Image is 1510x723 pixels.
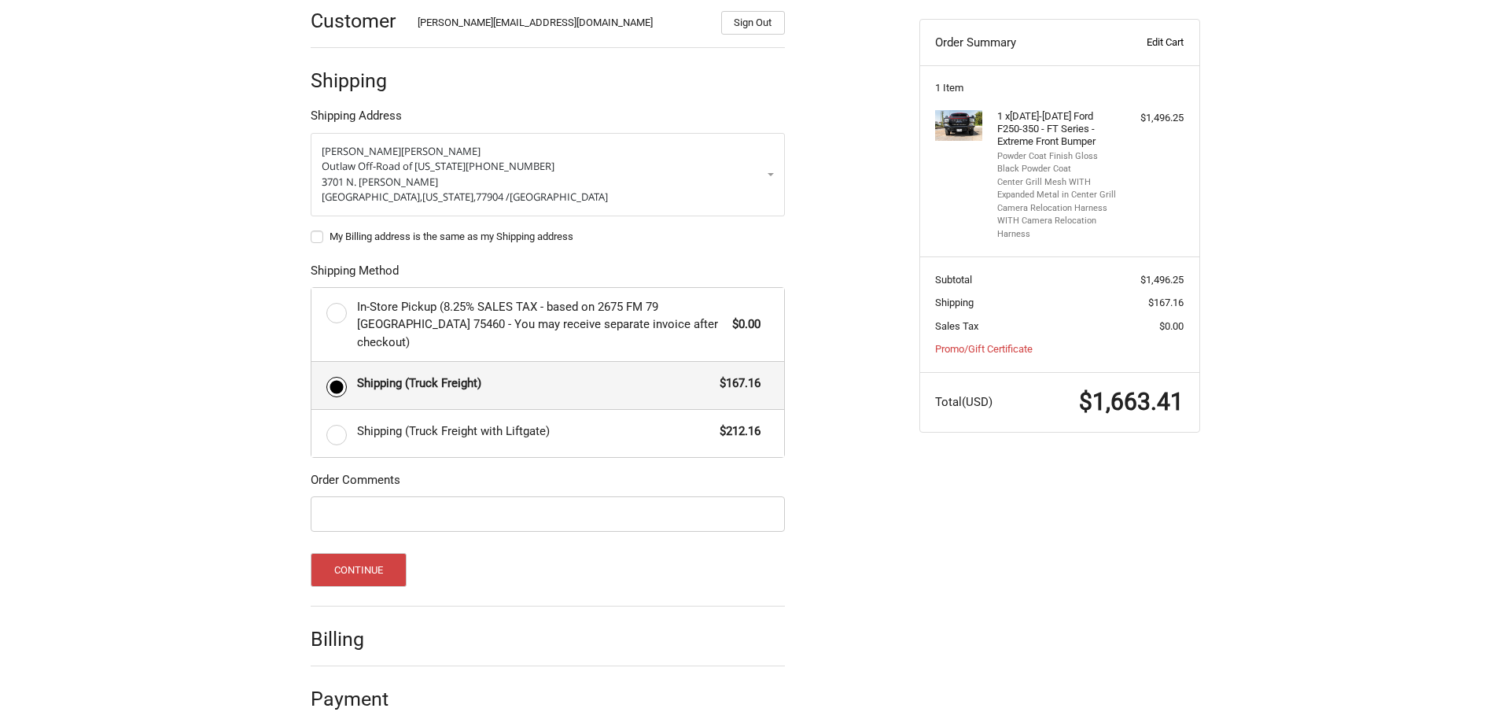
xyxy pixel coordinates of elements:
[1148,297,1184,308] span: $167.16
[322,190,422,204] span: [GEOGRAPHIC_DATA],
[1140,274,1184,286] span: $1,496.25
[311,231,785,243] label: My Billing address is the same as my Shipping address
[357,374,713,393] span: Shipping (Truck Freight)
[311,9,403,33] h2: Customer
[725,315,761,334] span: $0.00
[311,471,400,496] legend: Order Comments
[935,297,974,308] span: Shipping
[322,159,466,173] span: Outlaw Off-Road of [US_STATE]
[997,110,1118,149] h4: 1 x [DATE]-[DATE] Ford F250-350 - FT Series - Extreme Front Bumper
[1079,388,1184,415] span: $1,663.41
[935,320,978,332] span: Sales Tax
[1121,110,1184,126] div: $1,496.25
[311,107,402,132] legend: Shipping Address
[466,159,554,173] span: [PHONE_NUMBER]
[357,298,725,352] span: In-Store Pickup (8.25% SALES TAX - based on 2675 FM 79 [GEOGRAPHIC_DATA] 75460 - You may receive ...
[1106,35,1184,50] a: Edit Cart
[476,190,510,204] span: 77904 /
[713,374,761,393] span: $167.16
[935,35,1106,50] h3: Order Summary
[401,144,481,158] span: [PERSON_NAME]
[721,11,785,35] button: Sign Out
[311,553,407,587] button: Continue
[311,687,403,711] h2: Payment
[322,175,438,189] span: 3701 N. [PERSON_NAME]
[935,343,1033,355] a: Promo/Gift Certificate
[713,422,761,441] span: $212.16
[997,150,1118,176] li: Powder Coat Finish Gloss Black Powder Coat
[357,422,713,441] span: Shipping (Truck Freight with Liftgate)
[422,190,476,204] span: [US_STATE],
[997,176,1118,202] li: Center Grill Mesh WITH Expanded Metal in Center Grill
[311,133,785,216] a: Enter or select a different address
[510,190,608,204] span: [GEOGRAPHIC_DATA]
[311,68,403,93] h2: Shipping
[322,144,401,158] span: [PERSON_NAME]
[418,15,705,35] div: [PERSON_NAME][EMAIL_ADDRESS][DOMAIN_NAME]
[935,82,1184,94] h3: 1 Item
[997,202,1118,242] li: Camera Relocation Harness WITH Camera Relocation Harness
[1431,647,1510,723] iframe: Chat Widget
[935,274,972,286] span: Subtotal
[311,627,403,651] h2: Billing
[935,395,993,409] span: Total (USD)
[311,262,399,287] legend: Shipping Method
[1159,320,1184,332] span: $0.00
